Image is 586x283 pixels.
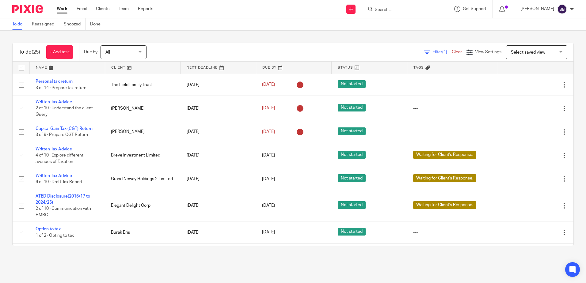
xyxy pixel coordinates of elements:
[338,174,366,182] span: Not started
[12,5,43,13] img: Pixie
[36,106,93,117] span: 2 of 10 · Understand the client Query
[36,153,83,164] span: 4 of 10 · Explore different avenues of Taxation
[338,127,366,135] span: Not started
[557,4,567,14] img: svg%3E
[181,168,256,190] td: [DATE]
[119,6,129,12] a: Team
[413,105,492,111] div: ---
[442,50,447,54] span: (1)
[262,130,275,134] span: [DATE]
[413,151,476,159] span: Waiting for Client's Response.
[64,18,86,30] a: Snoozed
[413,66,424,69] span: Tags
[262,83,275,87] span: [DATE]
[511,50,545,55] span: Select saved view
[12,18,27,30] a: To do
[105,243,180,268] td: Ikire Park Ltd
[36,174,72,178] a: Written Tax Advice
[105,121,180,143] td: [PERSON_NAME]
[181,121,256,143] td: [DATE]
[36,194,90,205] a: ATED Disclosure(2016/17 to 2024/25)
[181,74,256,96] td: [DATE]
[262,177,275,181] span: [DATE]
[36,126,93,131] a: Capital Gain Tax (CGT) Return
[90,18,105,30] a: Done
[105,50,110,55] span: All
[338,201,366,209] span: Not started
[475,50,501,54] span: View Settings
[105,221,180,243] td: Burak Eris
[413,229,492,236] div: ---
[36,233,74,238] span: 1 of 2 · Opting to tax
[36,227,61,231] a: Option to tax
[262,230,275,235] span: [DATE]
[36,133,88,137] span: 3 of 9 · Prepare CGT Return
[262,204,275,208] span: [DATE]
[36,147,72,151] a: Written Tax Advice
[181,96,256,121] td: [DATE]
[262,153,275,157] span: [DATE]
[413,174,476,182] span: Waiting for Client's Response.
[105,96,180,121] td: [PERSON_NAME]
[413,201,476,209] span: Waiting for Client's Response.
[452,50,462,54] a: Clear
[32,50,40,55] span: (25)
[432,50,452,54] span: Filter
[338,151,366,159] span: Not started
[181,190,256,221] td: [DATE]
[105,168,180,190] td: Grand Neway Holdings 2 Limited
[138,6,153,12] a: Reports
[36,79,73,84] a: Personal tax return
[46,45,73,59] a: + Add task
[32,18,59,30] a: Reassigned
[105,74,180,96] td: The Field Family Trust
[36,86,86,90] span: 3 of 14 · Prepare tax return
[77,6,87,12] a: Email
[181,243,256,268] td: [DATE]
[463,7,486,11] span: Get Support
[338,104,366,111] span: Not started
[105,143,180,168] td: Breve Investment Limited
[374,7,429,13] input: Search
[338,80,366,88] span: Not started
[262,106,275,110] span: [DATE]
[413,129,492,135] div: ---
[181,221,256,243] td: [DATE]
[36,100,72,104] a: Written Tax Advice
[96,6,109,12] a: Clients
[181,143,256,168] td: [DATE]
[105,190,180,221] td: Elegant Delight Corp
[36,180,82,184] span: 6 of 10 · Draft Tax Report
[520,6,554,12] p: [PERSON_NAME]
[19,49,40,55] h1: To do
[36,207,91,217] span: 2 of 10 · Communication with HMRC
[413,82,492,88] div: ---
[57,6,67,12] a: Work
[84,49,97,55] p: Due by
[338,228,366,236] span: Not started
